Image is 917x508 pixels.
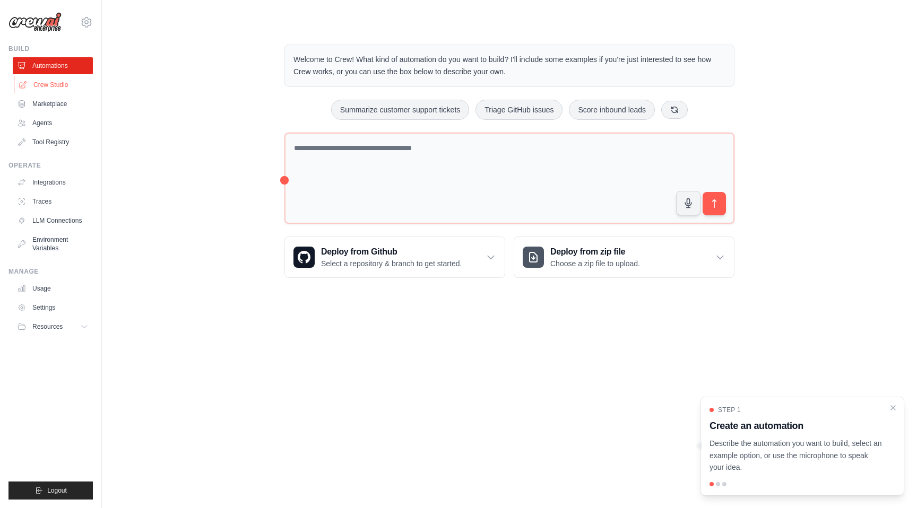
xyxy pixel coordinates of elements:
[293,54,725,78] p: Welcome to Crew! What kind of automation do you want to build? I'll include some examples if you'...
[13,134,93,151] a: Tool Registry
[321,258,462,269] p: Select a repository & branch to get started.
[13,318,93,335] button: Resources
[8,481,93,500] button: Logout
[710,437,883,474] p: Describe the automation you want to build, select an example option, or use the microphone to spe...
[321,246,462,258] h3: Deploy from Github
[13,193,93,210] a: Traces
[47,486,67,495] span: Logout
[475,100,563,120] button: Triage GitHub issues
[13,174,93,191] a: Integrations
[13,280,93,297] a: Usage
[13,57,93,74] a: Automations
[14,76,94,93] a: Crew Studio
[550,258,640,269] p: Choose a zip file to upload.
[8,267,93,276] div: Manage
[569,100,655,120] button: Score inbound leads
[13,115,93,132] a: Agents
[331,100,469,120] button: Summarize customer support tickets
[32,322,63,331] span: Resources
[13,212,93,229] a: LLM Connections
[864,457,917,508] iframe: Chat Widget
[8,161,93,170] div: Operate
[718,406,741,414] span: Step 1
[710,418,883,433] h3: Create an automation
[8,45,93,53] div: Build
[889,404,897,412] button: Close walkthrough
[13,299,93,316] a: Settings
[13,95,93,112] a: Marketplace
[8,12,62,32] img: Logo
[550,246,640,258] h3: Deploy from zip file
[13,231,93,257] a: Environment Variables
